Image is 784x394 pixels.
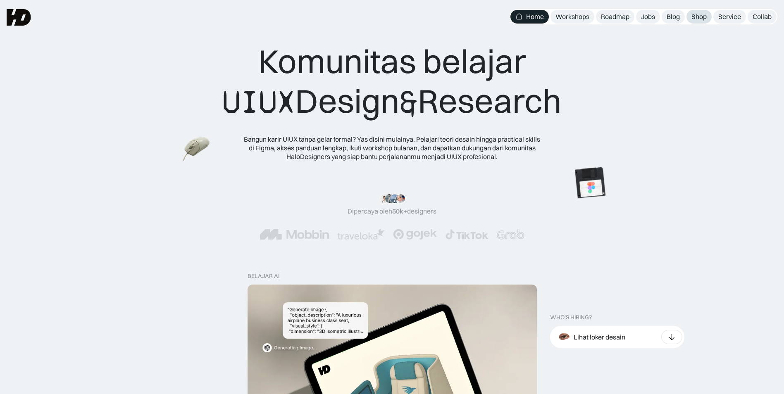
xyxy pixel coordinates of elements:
[713,10,746,24] a: Service
[601,12,629,21] div: Roadmap
[222,82,295,122] span: UIUX
[662,10,685,24] a: Blog
[596,10,634,24] a: Roadmap
[510,10,549,24] a: Home
[641,12,655,21] div: Jobs
[526,12,544,21] div: Home
[400,82,418,122] span: &
[686,10,712,24] a: Shop
[555,12,589,21] div: Workshops
[667,12,680,21] div: Blog
[243,135,541,161] div: Bangun karir UIUX tanpa gelar formal? Yas disini mulainya. Pelajari teori desain hingga practical...
[392,207,407,215] span: 50k+
[691,12,707,21] div: Shop
[636,10,660,24] a: Jobs
[748,10,777,24] a: Collab
[718,12,741,21] div: Service
[574,333,625,342] div: Lihat loker desain
[348,207,436,216] div: Dipercaya oleh designers
[550,10,594,24] a: Workshops
[222,41,562,122] div: Komunitas belajar Design Research
[248,273,279,280] div: belajar ai
[753,12,772,21] div: Collab
[550,314,592,321] div: WHO’S HIRING?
